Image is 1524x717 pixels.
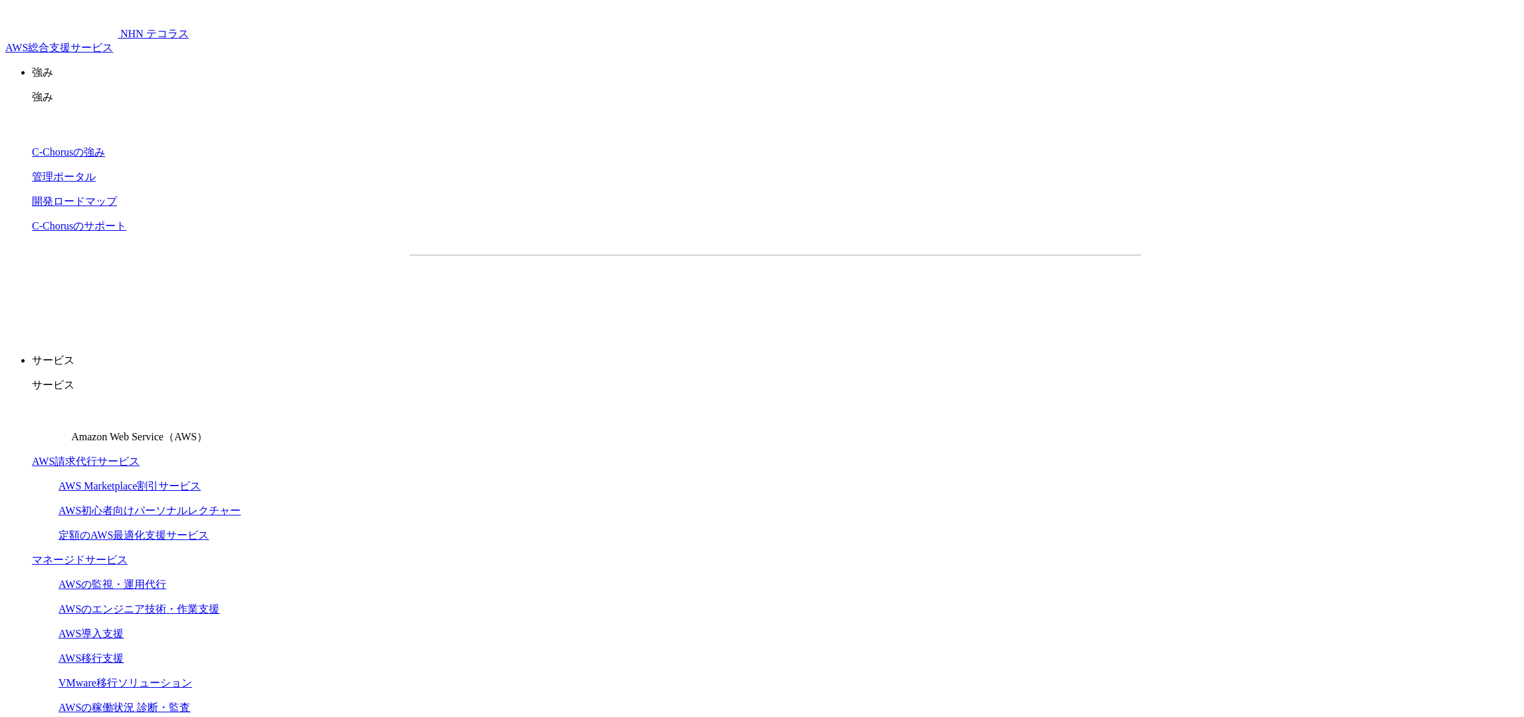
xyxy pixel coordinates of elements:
a: AWSの稼働状況 診断・監査 [59,702,190,713]
a: まずは相談する [782,277,996,310]
p: 強み [32,90,1519,104]
a: 開発ロードマップ [32,196,117,207]
a: VMware移行ソリューション [59,677,192,688]
a: 管理ポータル [32,171,96,182]
a: 資料を請求する [555,277,769,310]
a: 定額のAWS最適化支援サービス [59,529,209,541]
a: AWS導入支援 [59,628,124,639]
a: マネージドサービス [32,554,128,565]
img: 矢印 [974,291,985,296]
a: C-Chorusのサポート [32,220,126,231]
a: AWSの監視・運用代行 [59,579,166,590]
a: AWS請求代行サービス [32,456,140,467]
p: 強み [32,66,1519,80]
p: サービス [32,378,1519,392]
img: 矢印 [747,291,757,296]
img: Amazon Web Service（AWS） [32,403,69,440]
a: C-Chorusの強み [32,146,105,158]
span: Amazon Web Service（AWS） [71,431,207,442]
a: AWS移行支援 [59,652,124,664]
img: AWS総合支援サービス C-Chorus [5,5,118,37]
a: AWS Marketplace割引サービス [59,480,201,492]
p: サービス [32,354,1519,368]
a: AWS初心者向けパーソナルレクチャー [59,505,241,516]
a: AWS総合支援サービス C-Chorus NHN テコラスAWS総合支援サービス [5,28,189,53]
a: AWSのエンジニア技術・作業支援 [59,603,219,615]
